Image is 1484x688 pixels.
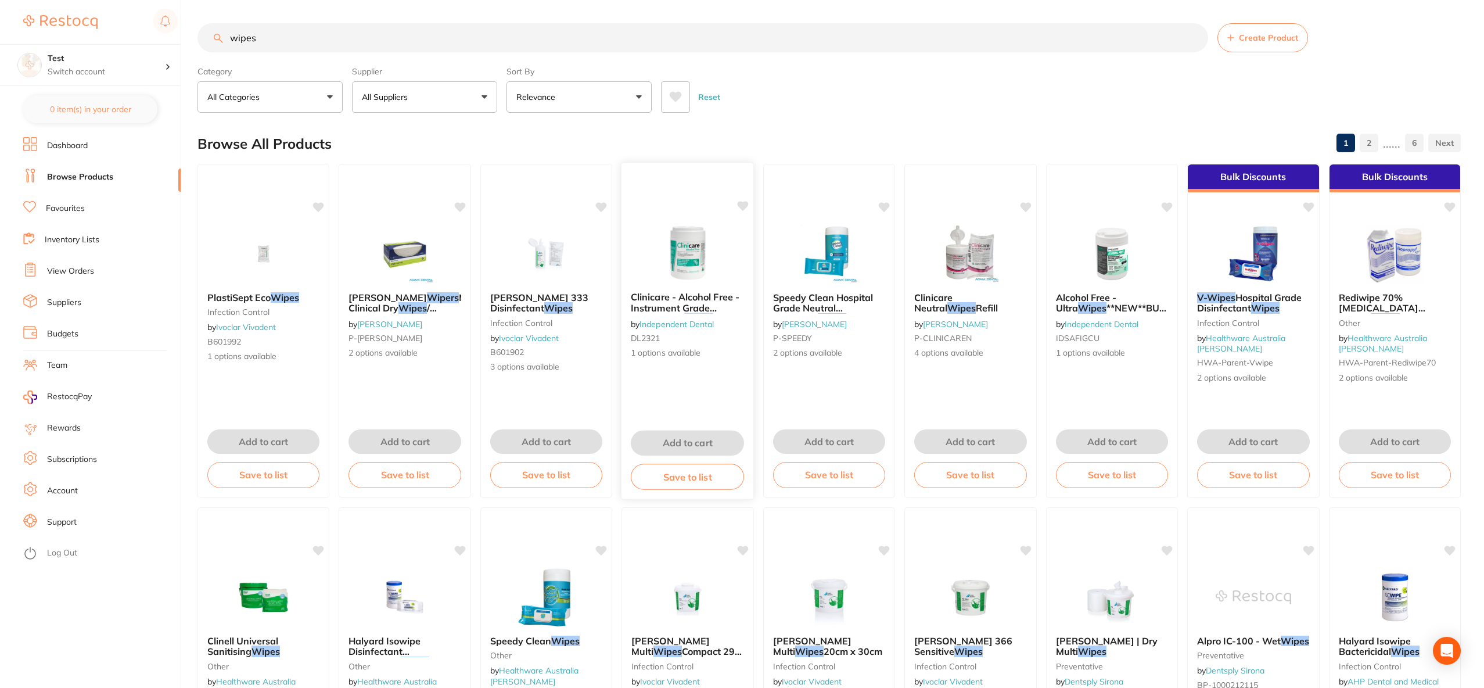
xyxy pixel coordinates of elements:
[1339,333,1427,354] a: Healthware Australia [PERSON_NAME]
[773,333,812,343] span: P-SPEEDY
[207,462,319,488] button: Save to list
[46,203,85,214] a: Favourites
[1339,429,1451,454] button: Add to cart
[1056,662,1168,671] small: preventative
[631,291,739,324] span: Clinicare - Alcohol Free - Instrument Grade Disinfecting
[23,544,177,563] button: Log Out
[976,302,998,314] span: Refill
[207,429,319,454] button: Add to cart
[1206,665,1264,676] a: Dentsply Sirona
[1056,462,1168,488] button: Save to list
[923,676,983,687] a: Ivoclar Vivadent
[197,81,343,113] button: All Categories
[1339,292,1425,325] span: Rediwipe 70% [MEDICAL_DATA] Alcohol
[47,422,81,434] a: Rewards
[362,91,412,103] p: All Suppliers
[1188,164,1318,192] div: Bulk Discounts
[207,91,264,103] p: All Categories
[348,635,421,668] span: Halyard Isowipe Disinfectant Bactericidal
[631,347,744,359] span: 1 options available
[1197,372,1309,384] span: 2 options available
[684,313,713,324] em: Wipes
[773,292,885,314] b: Speedy Clean Hospital Grade Neutral Detergent Wipes
[773,429,885,454] button: Add to cart
[773,462,885,488] button: Save to list
[1056,429,1168,454] button: Add to cart
[1197,635,1281,647] span: Alpro IC-100 - Wet
[795,646,824,657] em: Wipes
[914,319,988,329] span: by
[773,676,842,687] span: by
[947,302,976,314] em: Wipes
[251,646,280,657] em: Wipes
[47,547,77,559] a: Log Out
[923,319,988,329] a: [PERSON_NAME]
[490,429,602,454] button: Add to cart
[773,319,847,329] span: by
[226,568,301,626] img: Clinell Universal Sanitising Wipes
[348,662,461,671] small: other
[23,390,37,404] img: RestocqPay
[649,224,725,282] img: Clinicare - Alcohol Free - Instrument Grade Disinfecting Wipes
[47,328,78,340] a: Budgets
[47,266,94,277] a: View Orders
[631,292,744,313] b: Clinicare - Alcohol Free - Instrument Grade Disinfecting Wipes
[1065,319,1138,329] a: Independent Dental
[782,319,847,329] a: [PERSON_NAME]
[348,429,461,454] button: Add to cart
[1056,636,1168,657] b: Durr FD | Dry Multi Wipes
[1056,319,1138,329] span: by
[23,9,98,35] a: Restocq Logo
[914,292,1026,314] b: Clinicare Neutral Wipes Refill
[631,464,744,490] button: Save to list
[1056,292,1116,314] span: Alcohol Free - Ultra
[1339,462,1451,488] button: Save to list
[1357,225,1432,283] img: Rediwipe 70% Isopropyl Alcohol Wipes 100/Pack
[1056,635,1158,657] span: [PERSON_NAME] | Dry Multi
[1197,333,1285,354] a: Healthware Australia [PERSON_NAME]
[1383,137,1400,150] p: ......
[1339,635,1411,657] span: Halyard Isowipe Bactericidal
[348,333,422,343] span: P-[PERSON_NAME]
[45,234,99,246] a: Inventory Lists
[1056,333,1099,343] span: IDSAFIGCU
[631,635,710,657] span: [PERSON_NAME] Multi
[197,66,343,77] label: Category
[490,665,578,686] span: by
[1339,318,1451,328] small: other
[1339,292,1451,314] b: Rediwipe 70% Isopropyl Alcohol Wipes 100/Pack
[207,351,319,363] span: 1 options available
[348,292,427,303] span: [PERSON_NAME]
[367,568,443,626] img: Halyard Isowipe Disinfectant Bactericidal Wipes
[47,140,88,152] a: Dashboard
[348,319,422,329] span: by
[1056,347,1168,359] span: 1 options available
[631,646,742,668] span: Compact 29 x 30cm
[348,347,461,359] span: 2 options available
[1217,23,1308,52] button: Create Product
[1078,302,1106,314] em: Wipes
[509,568,584,626] img: Speedy Clean Wipes
[197,23,1208,52] input: Search Products
[1400,313,1442,325] span: 100/Pack
[490,347,524,357] span: B601902
[773,292,873,325] span: Speedy Clean Hospital Grade Neutral Detergent
[271,292,299,303] em: Wipes
[516,91,560,103] p: Relevance
[914,462,1026,488] button: Save to list
[914,635,1012,657] span: [PERSON_NAME] 366 Sensitive
[490,462,602,488] button: Save to list
[427,292,459,303] em: Wipers
[352,81,497,113] button: All Suppliers
[639,318,714,329] a: Independent Dental
[207,635,278,657] span: Clinell Universal Sanitising
[23,95,157,123] button: 0 item(s) in your order
[631,431,744,456] button: Add to cart
[631,318,714,329] span: by
[824,646,882,657] span: 20cm x 30cm
[216,322,276,332] a: Ivoclar Vivadent
[47,391,92,403] span: RestocqPay
[509,225,584,283] img: Dürr FD 333 Disinfectant Wipes
[1348,676,1439,687] a: AHP Dental and Medical
[933,568,1008,626] img: Durr FD 366 Sensitive Wipes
